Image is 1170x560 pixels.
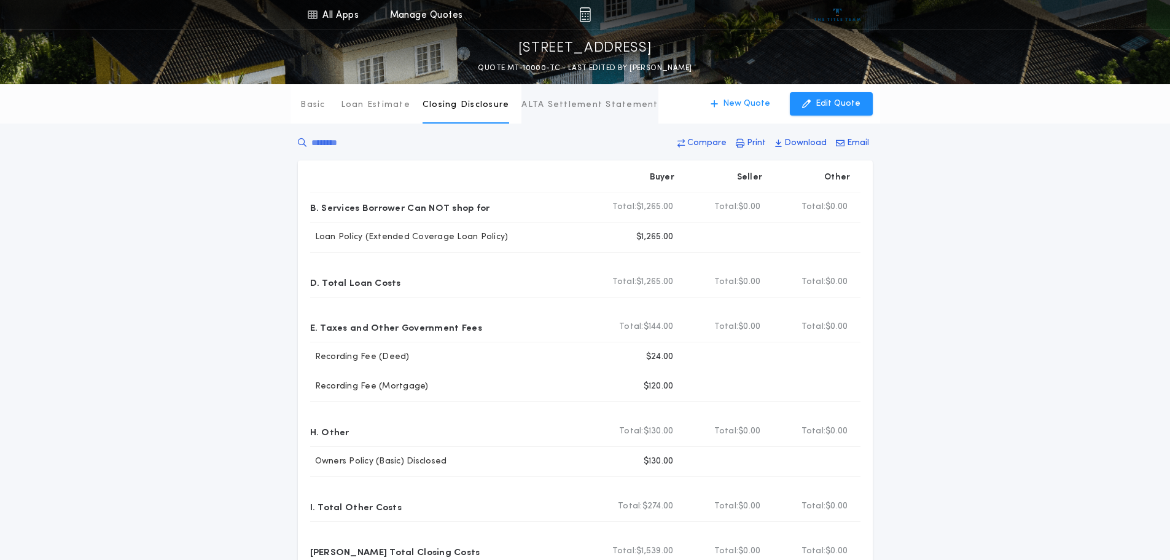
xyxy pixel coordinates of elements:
span: $274.00 [642,500,674,513]
span: $0.00 [825,500,848,513]
p: Edit Quote [816,98,860,110]
button: Print [732,132,770,154]
p: Basic [300,99,325,111]
button: Compare [674,132,730,154]
p: Email [847,137,869,149]
b: Total: [612,545,637,558]
p: Seller [737,172,763,184]
b: Total: [801,201,826,213]
span: $1,265.00 [636,201,673,213]
span: $0.00 [825,321,848,333]
p: D. Total Loan Costs [310,272,401,292]
span: $0.00 [738,545,760,558]
span: $0.00 [825,276,848,288]
p: $130.00 [644,455,674,468]
b: Total: [714,500,739,513]
span: $0.00 [738,321,760,333]
span: $144.00 [644,321,674,333]
img: img [579,7,591,22]
b: Total: [714,321,739,333]
p: Compare [687,137,727,149]
p: Download [784,137,827,149]
p: [STREET_ADDRESS] [518,39,652,58]
b: Total: [714,425,739,438]
p: ALTA Settlement Statement [521,99,658,111]
b: Total: [714,201,739,213]
button: Edit Quote [790,92,873,116]
span: $0.00 [825,545,848,558]
p: B. Services Borrower Can NOT shop for [310,197,490,217]
b: Total: [619,425,644,438]
span: $0.00 [738,276,760,288]
b: Total: [801,500,826,513]
span: $0.00 [738,201,760,213]
p: Buyer [650,172,674,184]
span: $1,265.00 [636,276,673,288]
p: Closing Disclosure [423,99,510,111]
button: Email [832,132,873,154]
p: New Quote [723,98,770,110]
p: E. Taxes and Other Government Fees [310,317,482,337]
span: $0.00 [825,425,848,438]
span: $0.00 [738,425,760,438]
p: QUOTE MT-10000-TC - LAST EDITED BY [PERSON_NAME] [478,62,692,74]
p: Print [747,137,766,149]
p: Loan Policy (Extended Coverage Loan Policy) [310,231,509,243]
b: Total: [801,545,826,558]
b: Total: [619,321,644,333]
b: Total: [618,500,642,513]
span: $0.00 [825,201,848,213]
button: New Quote [698,92,782,116]
p: Loan Estimate [341,99,410,111]
p: Owners Policy (Basic) Disclosed [310,455,447,468]
b: Total: [801,276,826,288]
span: $0.00 [738,500,760,513]
p: Recording Fee (Deed) [310,351,410,363]
p: H. Other [310,422,349,441]
b: Total: [612,276,637,288]
button: Download [771,132,830,154]
b: Total: [714,276,739,288]
span: $1,539.00 [636,545,673,558]
p: $24.00 [646,351,674,363]
p: $1,265.00 [636,231,673,243]
b: Total: [801,321,826,333]
b: Total: [801,425,826,438]
p: I. Total Other Costs [310,497,402,516]
p: Recording Fee (Mortgage) [310,381,429,393]
img: vs-icon [814,9,860,21]
p: Other [824,172,850,184]
span: $130.00 [644,425,674,438]
p: $120.00 [644,381,674,393]
b: Total: [612,201,637,213]
b: Total: [714,545,739,558]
